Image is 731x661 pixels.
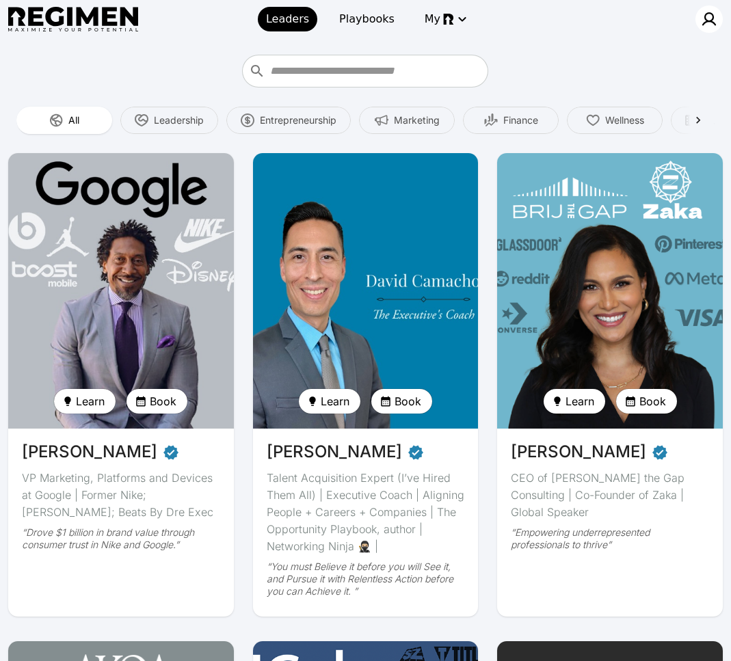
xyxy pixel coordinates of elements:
[586,113,600,127] img: Wellness
[68,113,79,127] span: All
[266,11,309,27] span: Leaders
[321,393,349,409] span: Learn
[566,393,594,409] span: Learn
[49,113,63,127] img: All
[226,107,351,134] button: Entrepreneurship
[484,113,498,127] img: Finance
[395,393,421,409] span: Book
[652,440,668,464] span: Verified partner - Devika Brij
[544,389,605,414] button: Learn
[375,113,388,127] img: Marketing
[154,113,204,127] span: Leadership
[394,113,440,127] span: Marketing
[163,440,179,464] span: Verified partner - Daryl Butler
[331,7,403,31] a: Playbooks
[260,113,336,127] span: Entrepreneurship
[416,7,473,31] button: My
[76,393,105,409] span: Learn
[299,389,360,414] button: Learn
[150,393,176,409] span: Book
[8,7,138,32] img: Regimen logo
[605,113,644,127] span: Wellness
[425,11,440,27] span: My
[135,113,148,127] img: Leadership
[253,153,479,429] img: avatar of David Camacho
[22,470,220,521] div: VP Marketing, Platforms and Devices at Google | Former Nike; [PERSON_NAME]; Beats By Dre Exec
[267,440,402,464] span: [PERSON_NAME]
[16,107,112,134] button: All
[463,107,559,134] button: Finance
[54,389,116,414] button: Learn
[511,470,709,521] div: CEO of [PERSON_NAME] the Gap Consulting | Co-Founder of Zaka | Global Speaker
[511,440,646,464] span: [PERSON_NAME]
[639,393,666,409] span: Book
[701,11,717,27] img: user icon
[127,389,187,414] button: Book
[8,153,234,429] img: avatar of Daryl Butler
[242,55,488,87] div: Who do you want to learn from?
[616,389,677,414] button: Book
[241,113,254,127] img: Entrepreneurship
[267,561,465,597] div: “You must Believe it before you will See it, and Pursue it with Relentless Action before you can ...
[267,470,465,555] div: Talent Acquisition Expert (I’ve Hired Them All) | Executive Coach | Aligning People + Careers + C...
[339,11,395,27] span: Playbooks
[22,526,220,551] div: “Drove $1 billion in brand value through consumer trust in Nike and Google.”
[22,440,157,464] span: [PERSON_NAME]
[258,7,317,31] a: Leaders
[408,440,424,464] span: Verified partner - David Camacho
[511,526,709,551] div: “Empowering underrepresented professionals to thrive”
[567,107,663,134] button: Wellness
[503,113,538,127] span: Finance
[497,153,723,429] img: avatar of Devika Brij
[359,107,455,134] button: Marketing
[371,389,432,414] button: Book
[120,107,218,134] button: Leadership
